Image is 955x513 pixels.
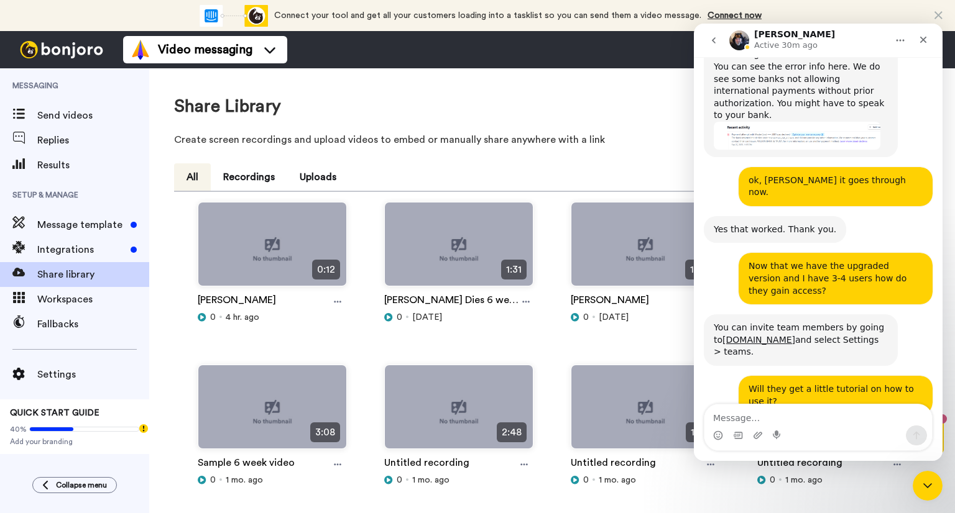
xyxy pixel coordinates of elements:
[384,293,519,311] a: [PERSON_NAME] Dies 6 week review
[757,474,907,486] div: 1 mo. ago
[571,455,656,474] a: Untitled recording
[174,132,930,147] p: Create screen recordings and upload videos to embed or manually share anywhere with a link
[56,480,107,490] span: Collapse menu
[37,133,149,148] span: Replies
[757,455,842,474] a: Untitled recording
[10,409,99,417] span: QUICK START GUIDE
[686,422,713,442] span: 1:32
[37,267,149,282] span: Share library
[198,202,346,296] img: no-thumbnail.jpg
[397,474,402,486] span: 0
[198,293,276,311] a: [PERSON_NAME]
[210,311,216,324] span: 0
[210,474,216,486] span: 0
[32,477,117,493] button: Collapse menu
[685,260,713,279] span: 1:45
[385,202,533,296] img: no-thumbnail.jpg
[583,474,589,486] span: 0
[198,365,346,459] img: no-thumbnail.jpg
[571,311,720,324] div: [DATE]
[158,41,252,58] span: Video messaging
[37,367,149,382] span: Settings
[200,5,268,27] div: animation
[37,242,126,257] span: Integrations
[37,292,149,307] span: Workspaces
[10,424,27,434] span: 40%
[384,311,533,324] div: [DATE]
[37,217,126,232] span: Message template
[497,422,527,442] span: 2:48
[198,311,347,324] div: 4 hr. ago
[571,202,719,296] img: no-thumbnail.jpg
[70,11,168,119] span: Hi [PERSON_NAME], I'm [PERSON_NAME], one of the co-founders and I wanted to say hi & welcome. I'v...
[571,365,719,459] img: no-thumbnail.jpg
[37,158,149,173] span: Results
[913,471,943,501] iframe: Intercom live chat
[310,422,340,442] span: 3:08
[40,40,55,55] img: mute-white.svg
[287,163,349,191] button: Uploads
[274,11,701,20] span: Connect your tool and get all your customers loading into a tasklist so you can send them a video...
[138,423,149,434] div: Tooltip anchor
[312,260,340,279] span: 0:12
[708,11,762,20] a: Connect now
[15,41,108,58] img: bj-logo-header-white.svg
[37,108,149,123] span: Send videos
[174,163,211,191] button: All
[37,317,149,332] span: Fallbacks
[174,97,281,116] h1: Share Library
[1,2,35,36] img: 3183ab3e-59ed-45f6-af1c-10226f767056-1659068401.jpg
[694,24,943,461] iframe: Intercom live chat
[384,474,533,486] div: 1 mo. ago
[198,455,295,474] a: Sample 6 week video
[10,437,139,447] span: Add your branding
[384,455,469,474] a: Untitled recording
[211,163,287,191] button: Recordings
[571,293,649,311] a: [PERSON_NAME]
[501,260,527,279] span: 1:31
[397,311,402,324] span: 0
[385,365,533,459] img: no-thumbnail.jpg
[571,474,720,486] div: 1 mo. ago
[583,311,589,324] span: 0
[770,474,775,486] span: 0
[131,40,150,60] img: vm-color.svg
[198,474,347,486] div: 1 mo. ago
